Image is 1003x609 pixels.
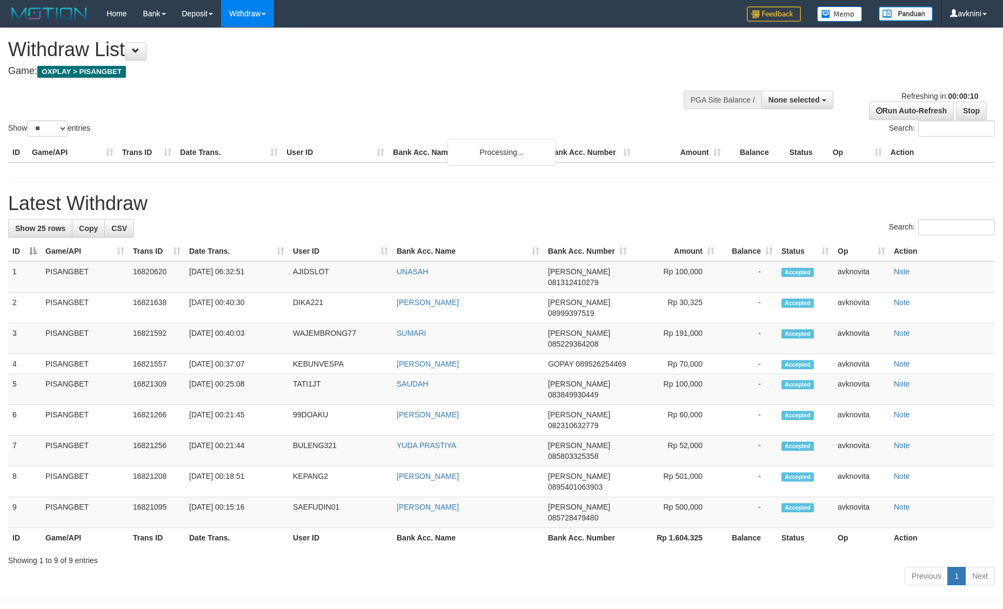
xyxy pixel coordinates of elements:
[631,436,719,466] td: Rp 52,000
[27,120,68,137] select: Showentries
[548,503,610,511] span: [PERSON_NAME]
[397,472,459,481] a: [PERSON_NAME]
[719,323,777,354] td: -
[894,410,910,419] a: Note
[631,466,719,497] td: Rp 501,000
[781,380,814,389] span: Accepted
[129,261,185,293] td: 16820620
[129,405,185,436] td: 16821266
[129,374,185,405] td: 16821309
[894,380,910,388] a: Note
[548,452,598,461] span: Copy 085803325358 to clipboard
[889,219,995,235] label: Search:
[719,528,777,548] th: Balance
[768,96,820,104] span: None selected
[894,441,910,450] a: Note
[129,466,185,497] td: 16821208
[79,224,98,233] span: Copy
[894,267,910,276] a: Note
[104,219,134,238] a: CSV
[548,329,610,337] span: [PERSON_NAME]
[785,143,828,163] th: Status
[833,374,890,405] td: avknovita
[548,380,610,388] span: [PERSON_NAME]
[397,298,459,307] a: [PERSON_NAME]
[948,92,978,100] strong: 00:00:10
[631,374,719,405] td: Rp 100,000
[176,143,282,163] th: Date Trans.
[719,436,777,466] td: -
[129,528,185,548] th: Trans ID
[761,91,833,109] button: None selected
[185,323,289,354] td: [DATE] 00:40:03
[8,466,41,497] td: 8
[631,528,719,548] th: Rp 1.604.325
[781,268,814,277] span: Accepted
[631,405,719,436] td: Rp 60,000
[548,421,598,430] span: Copy 082310632779 to clipboard
[41,466,129,497] td: PISANGBET
[719,261,777,293] td: -
[389,143,544,163] th: Bank Acc. Name
[8,528,41,548] th: ID
[129,436,185,466] td: 16821256
[548,267,610,276] span: [PERSON_NAME]
[631,241,719,261] th: Amount: activate to sort column ascending
[118,143,176,163] th: Trans ID
[781,299,814,308] span: Accepted
[41,323,129,354] td: PISANGBET
[684,91,761,109] div: PGA Site Balance /
[397,410,459,419] a: [PERSON_NAME]
[635,143,725,163] th: Amount
[631,261,719,293] td: Rp 100,000
[129,293,185,323] td: 16821638
[894,329,910,337] a: Note
[905,567,948,585] a: Previous
[185,354,289,374] td: [DATE] 00:37:07
[8,120,90,137] label: Show entries
[289,405,392,436] td: 99DOAKU
[781,503,814,512] span: Accepted
[548,360,573,368] span: GOPAY
[918,120,995,137] input: Search:
[8,261,41,293] td: 1
[289,293,392,323] td: DIKA221
[397,380,428,388] a: SAUDAH
[8,436,41,466] td: 7
[879,6,933,21] img: panduan.png
[781,472,814,482] span: Accepted
[833,436,890,466] td: avknovita
[289,466,392,497] td: KEPANG2
[8,551,995,566] div: Showing 1 to 9 of 9 entries
[185,466,289,497] td: [DATE] 00:18:51
[833,528,890,548] th: Op
[289,261,392,293] td: AJIDSLOT
[833,354,890,374] td: avknovita
[894,298,910,307] a: Note
[747,6,801,22] img: Feedback.jpg
[548,483,603,491] span: Copy 0895401063903 to clipboard
[8,405,41,436] td: 6
[129,354,185,374] td: 16821557
[781,411,814,420] span: Accepted
[8,5,90,22] img: MOTION_logo.png
[28,143,118,163] th: Game/API
[719,497,777,528] td: -
[869,101,954,120] a: Run Auto-Refresh
[833,323,890,354] td: avknovita
[8,293,41,323] td: 2
[41,436,129,466] td: PISANGBET
[548,513,598,522] span: Copy 085728479480 to clipboard
[631,323,719,354] td: Rp 191,000
[37,66,126,78] span: OXPLAY > PISANGBET
[544,241,631,261] th: Bank Acc. Number: activate to sort column ascending
[894,360,910,368] a: Note
[15,224,65,233] span: Show 25 rows
[8,323,41,354] td: 3
[719,293,777,323] td: -
[631,293,719,323] td: Rp 30,325
[397,329,426,337] a: SUMARI
[833,261,890,293] td: avknovita
[8,39,658,60] h1: Withdraw List
[548,390,598,399] span: Copy 083849930449 to clipboard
